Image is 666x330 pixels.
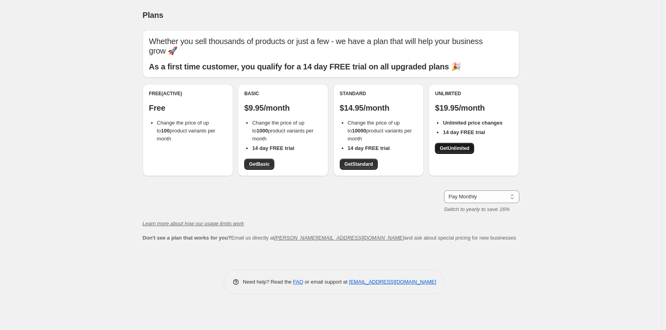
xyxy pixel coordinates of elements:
[443,120,502,126] b: Unlimited price changes
[352,128,366,134] b: 10000
[157,120,215,142] span: Change the price of up to product variants per month
[244,90,322,97] div: Basic
[340,103,417,113] p: $14.95/month
[161,128,170,134] b: 100
[149,62,461,71] b: As a first time customer, you qualify for a 14 day FREE trial on all upgraded plans 🎉
[149,103,227,113] p: Free
[149,90,227,97] div: Free (Active)
[149,36,513,56] p: Whether you sell thousands of products or just a few - we have a plan that will help your busines...
[440,145,469,152] span: Get Unlimited
[340,159,378,170] a: GetStandard
[143,221,244,226] a: Learn more about how our usage limits work
[303,279,349,285] span: or email support at
[244,103,322,113] p: $9.95/month
[443,129,485,135] b: 14 day FREE trial
[444,206,510,212] i: Switch to yearly to save 16%
[435,143,474,154] a: GetUnlimited
[249,161,270,167] span: Get Basic
[143,11,163,19] span: Plans
[348,145,390,151] b: 14 day FREE trial
[344,161,373,167] span: Get Standard
[435,103,513,113] p: $19.95/month
[349,279,436,285] a: [EMAIL_ADDRESS][DOMAIN_NAME]
[244,159,274,170] a: GetBasic
[143,235,231,241] b: Don't see a plan that works for you?
[340,90,417,97] div: Standard
[256,128,268,134] b: 1000
[435,90,513,97] div: Unlimited
[252,145,294,151] b: 14 day FREE trial
[252,120,314,142] span: Change the price of up to product variants per month
[293,279,303,285] a: FAQ
[243,279,293,285] span: Need help? Read the
[143,235,516,241] span: Email us directly at and ask about special pricing for new businesses
[274,235,404,241] a: [PERSON_NAME][EMAIL_ADDRESS][DOMAIN_NAME]
[348,120,412,142] span: Change the price of up to product variants per month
